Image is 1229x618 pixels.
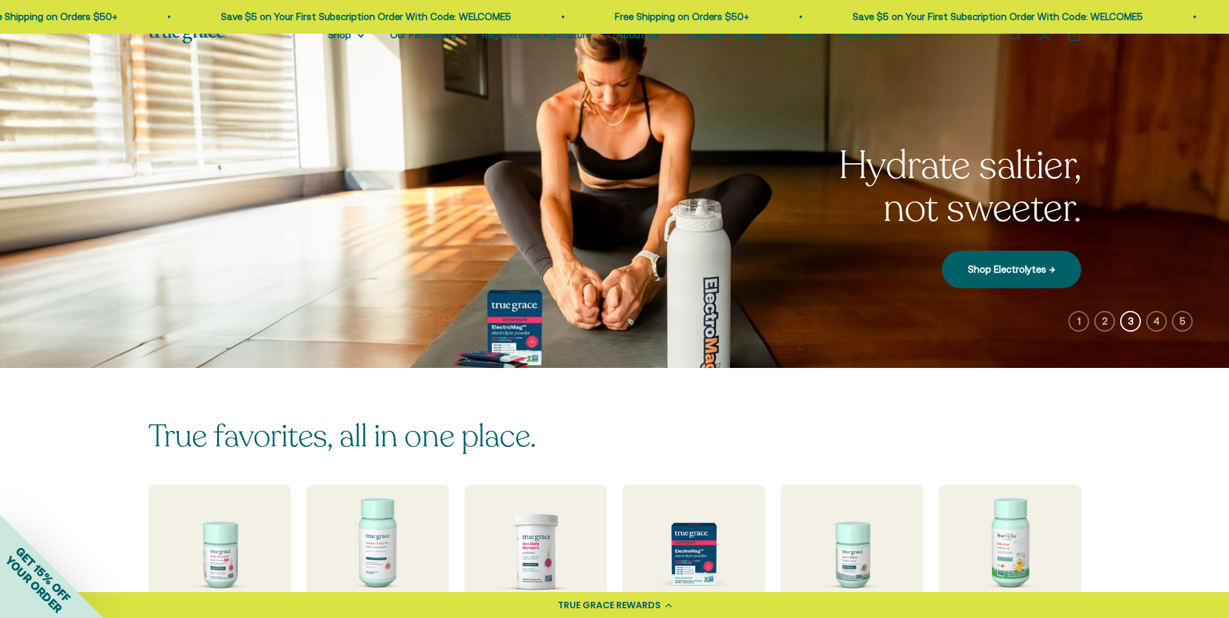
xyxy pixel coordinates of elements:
[571,11,706,22] a: Free Shipping on Orders $50+
[1146,311,1167,332] button: 4
[838,139,1081,235] split-lines: Hydrate saltier, not sweeter.
[685,29,763,40] a: Quality & Testing
[558,599,661,612] div: TRUE GRACE REWARDS
[942,251,1081,288] a: Shop Electrolytes →
[482,29,591,40] a: Regenerative Agriculture
[3,553,65,615] span: YOUR ORDER
[1068,311,1089,332] button: 1
[617,29,659,40] a: About Us
[178,9,468,25] p: Save $5 on Your First Subscription Order With Code: WELCOME5
[789,29,814,40] a: Blogs
[1094,311,1115,332] button: 2
[1172,311,1193,332] button: 5
[1120,311,1141,332] button: 3
[390,29,456,40] a: Our Packaging
[328,27,364,43] summary: Shop
[13,544,73,604] span: GET 15% OFF
[840,29,902,40] a: Store Locator
[809,9,1099,25] p: Save $5 on Your First Subscription Order With Code: WELCOME5
[148,415,536,457] split-lines: True favorites, all in one place.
